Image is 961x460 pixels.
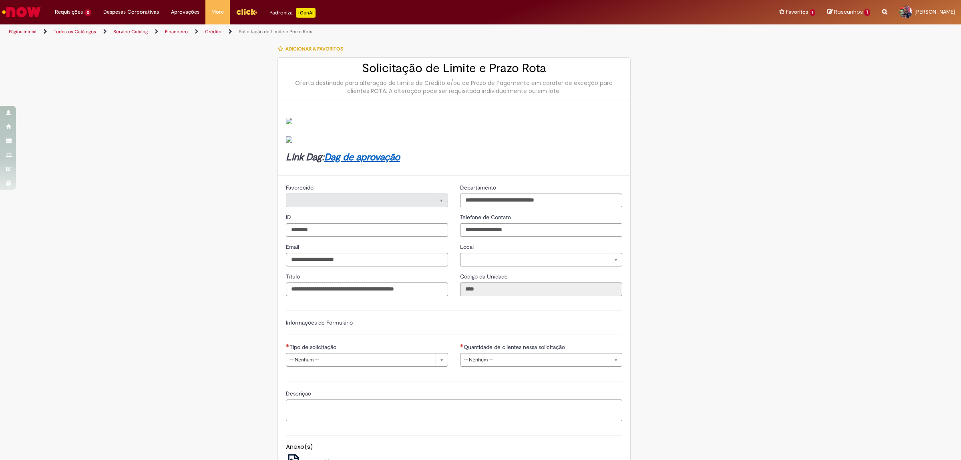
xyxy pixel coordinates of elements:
[464,353,606,366] span: -- Nenhum --
[286,136,292,143] img: sys_attachment.do
[864,9,870,16] span: 1
[286,214,293,221] span: ID
[286,118,292,124] img: sys_attachment.do
[285,46,343,52] span: Adicionar a Favoritos
[171,8,199,16] span: Aprovações
[286,79,622,95] div: Oferta destinada para alteração de Limite de Crédito e/ou de Prazo de Pagamento em caráter de exc...
[1,4,42,20] img: ServiceNow
[286,151,400,163] strong: Link Dag:
[460,214,513,221] span: Telefone de Contato
[84,9,91,16] span: 2
[113,28,148,35] a: Service Catalog
[286,194,448,207] a: Limpar campo Favorecido
[239,28,312,35] a: Solicitação de Limite e Prazo Rota
[324,151,400,163] a: Dag de aprovação
[286,273,302,280] span: Título
[103,8,159,16] span: Despesas Corporativas
[834,8,863,16] span: Rascunhos
[460,273,509,280] span: Somente leitura - Código da Unidade
[460,344,464,347] span: Necessários
[286,253,448,266] input: Email
[9,28,36,35] a: Página inicial
[286,62,622,75] h2: Solicitação de Limite e Prazo Rota
[286,344,290,347] span: Necessários
[915,8,955,15] span: [PERSON_NAME]
[460,272,509,280] label: Somente leitura - Código da Unidade
[286,223,448,237] input: ID
[464,343,567,351] span: Quantidade de clientes nessa solicitação
[286,390,313,397] span: Descrição
[165,28,188,35] a: Financeiro
[460,282,622,296] input: Código da Unidade
[827,8,870,16] a: Rascunhos
[460,253,622,266] a: Limpar campo Local
[460,223,622,237] input: Telefone de Contato
[290,343,338,351] span: Tipo de solicitação
[460,194,622,207] input: Departamento
[6,24,635,39] ul: Trilhas de página
[460,243,475,250] span: Local
[286,184,315,191] span: Somente leitura - Favorecido
[205,28,221,35] a: Crédito
[54,28,96,35] a: Todos os Catálogos
[290,353,432,366] span: -- Nenhum --
[296,8,316,18] p: +GenAi
[460,184,498,191] span: Departamento
[286,399,622,422] textarea: Descrição
[286,319,353,326] label: Informações de Formulário
[810,9,816,16] span: 1
[286,282,448,296] input: Título
[236,6,257,18] img: click_logo_yellow_360x200.png
[786,8,808,16] span: Favoritos
[277,40,348,57] button: Adicionar a Favoritos
[269,8,316,18] div: Padroniza
[211,8,224,16] span: More
[286,243,301,250] span: Email
[286,444,622,450] h5: Anexo(s)
[55,8,83,16] span: Requisições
